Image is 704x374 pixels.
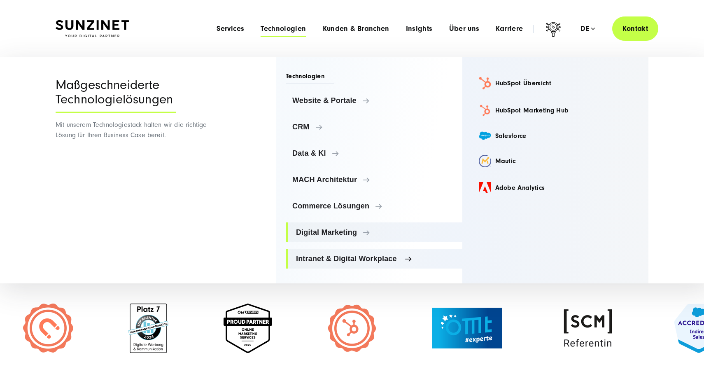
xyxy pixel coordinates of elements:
[296,255,456,263] span: Intranet & Digital Workplace
[292,149,456,157] span: Data & KI
[323,25,389,33] a: Kunden & Branchen
[496,25,523,33] a: Karriere
[292,123,456,131] span: CRM
[217,25,244,33] a: Services
[432,308,502,348] img: OMT Experte Siegel - Digital Marketing Agentur SUNZINET
[580,25,595,33] div: de
[286,117,462,137] a: CRM
[56,78,176,113] div: Maßgeschneiderte Technologielösungen
[224,304,272,353] img: Online marketing services 2025 - Digital Agentur SUNZNET - OMR Proud Partner
[296,228,456,236] span: Digital Marketing
[472,98,639,122] a: HubSpot Marketing Hub
[292,96,456,105] span: Website & Portale
[286,72,334,84] span: Technologien
[292,202,456,210] span: Commerce Lösungen
[449,25,480,33] a: Über uns
[286,249,462,269] a: Intranet & Digital Workplace
[472,126,639,146] a: Salesforce
[557,304,619,353] img: SCM Referentin Siegel - OMT Experte Siegel - Digitalagentur SUNZINET
[472,71,639,95] a: HubSpot Übersicht
[286,91,462,110] a: Website & Portale
[286,196,462,216] a: Commerce Lösungen
[56,120,210,140] p: Mit unserem Technologiestack halten wir die richtige Lösung für Ihren Business Case bereit.
[292,175,456,184] span: MACH Architektur
[23,304,73,353] img: Zertifiziert Hubspot inbound marketing Expert - HubSpot Beratung und implementierung Partner Agentur
[472,149,639,173] a: Mautic
[406,25,433,33] a: Insights
[56,20,129,37] img: SUNZINET Full Service Digital Agentur
[472,176,639,199] a: Adobe Analytics
[261,25,306,33] a: Technologien
[286,170,462,189] a: MACH Architektur
[612,16,658,41] a: Kontakt
[128,304,168,353] img: Top 7 in Internet Agentur Deutschland - Digital Agentur SUNZINET
[286,143,462,163] a: Data & KI
[286,222,462,242] a: Digital Marketing
[327,304,377,353] img: Zertifiziert HubSpot Expert Siegel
